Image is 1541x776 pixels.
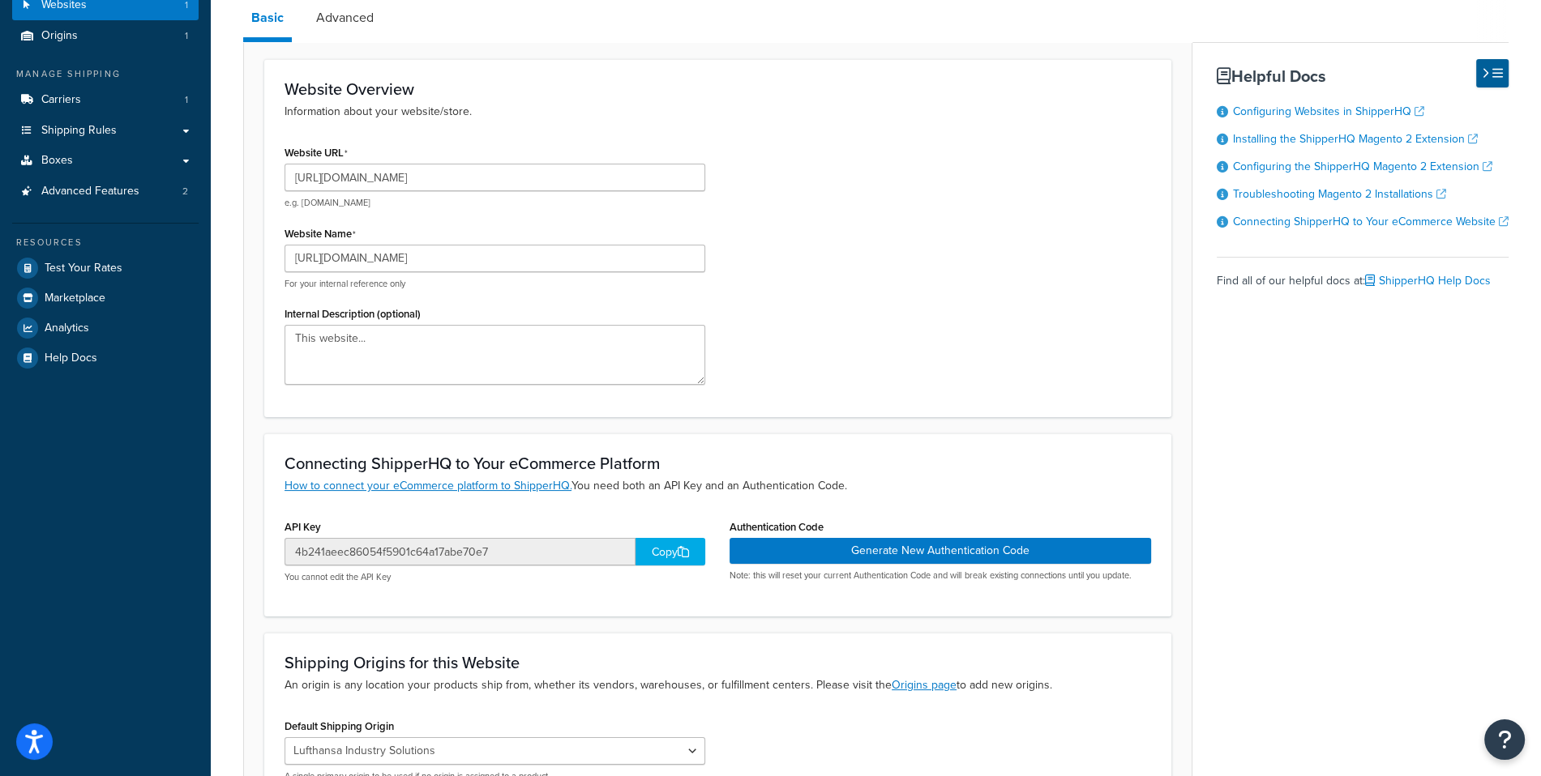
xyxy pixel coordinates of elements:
[285,147,348,160] label: Website URL
[285,103,1151,121] p: Information about your website/store.
[12,284,199,313] a: Marketplace
[41,124,117,138] span: Shipping Rules
[285,571,705,583] p: You cannot edit the API Key
[1233,130,1478,147] a: Installing the ShipperHQ Magento 2 Extension
[1217,257,1509,292] div: Find all of our helpful docs at:
[12,236,199,249] div: Resources
[1233,103,1424,120] a: Configuring Websites in ShipperHQ
[41,185,139,198] span: Advanced Features
[285,325,705,385] textarea: This website...
[892,676,957,693] a: Origins page
[12,343,199,373] a: Help Docs
[45,292,105,305] span: Marketplace
[285,80,1151,98] h3: Website Overview
[285,308,421,320] label: Internal Description (optional)
[1365,272,1491,289] a: ShipperHQ Help Docs
[1233,185,1446,203] a: Troubleshooting Magento 2 Installations
[12,177,199,207] li: Advanced Features
[285,278,705,290] p: For your internal reference only
[285,197,705,209] p: e.g. [DOMAIN_NAME]
[1233,158,1492,175] a: Configuring the ShipperHQ Magento 2 Extension
[285,454,1151,472] h3: Connecting ShipperHQ to Your eCommerce Platform
[12,85,199,115] li: Carriers
[12,21,199,51] li: Origins
[1217,67,1509,85] h3: Helpful Docs
[185,93,188,107] span: 1
[182,185,188,198] span: 2
[12,116,199,146] a: Shipping Rules
[1476,59,1509,87] button: Hide Help Docs
[285,676,1151,694] p: An origin is any location your products ship from, whether its vendors, warehouses, or fulfillmen...
[12,177,199,207] a: Advanced Features2
[285,720,394,732] label: Default Shipping Origin
[12,254,199,283] a: Test Your Rates
[45,352,97,365] span: Help Docs
[285,477,1151,495] p: You need both an API Key and an Authentication Code.
[12,313,199,343] a: Analytics
[285,521,321,533] label: API Key
[636,538,705,565] div: Copy
[730,569,1150,582] p: Note: this will reset your current Authentication Code and will break existing connections until ...
[285,228,356,241] label: Website Name
[12,146,199,176] a: Boxes
[730,521,824,533] label: Authentication Code
[12,21,199,51] a: Origins1
[41,93,81,107] span: Carriers
[1484,719,1525,760] button: Open Resource Center
[45,262,122,275] span: Test Your Rates
[45,322,89,335] span: Analytics
[285,654,1151,672] h3: Shipping Origins for this Website
[1233,213,1509,230] a: Connecting ShipperHQ to Your eCommerce Website
[285,477,571,494] a: How to connect your eCommerce platform to ShipperHQ.
[41,29,78,43] span: Origins
[41,154,73,168] span: Boxes
[185,29,188,43] span: 1
[730,538,1150,564] button: Generate New Authentication Code
[12,85,199,115] a: Carriers1
[12,67,199,81] div: Manage Shipping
